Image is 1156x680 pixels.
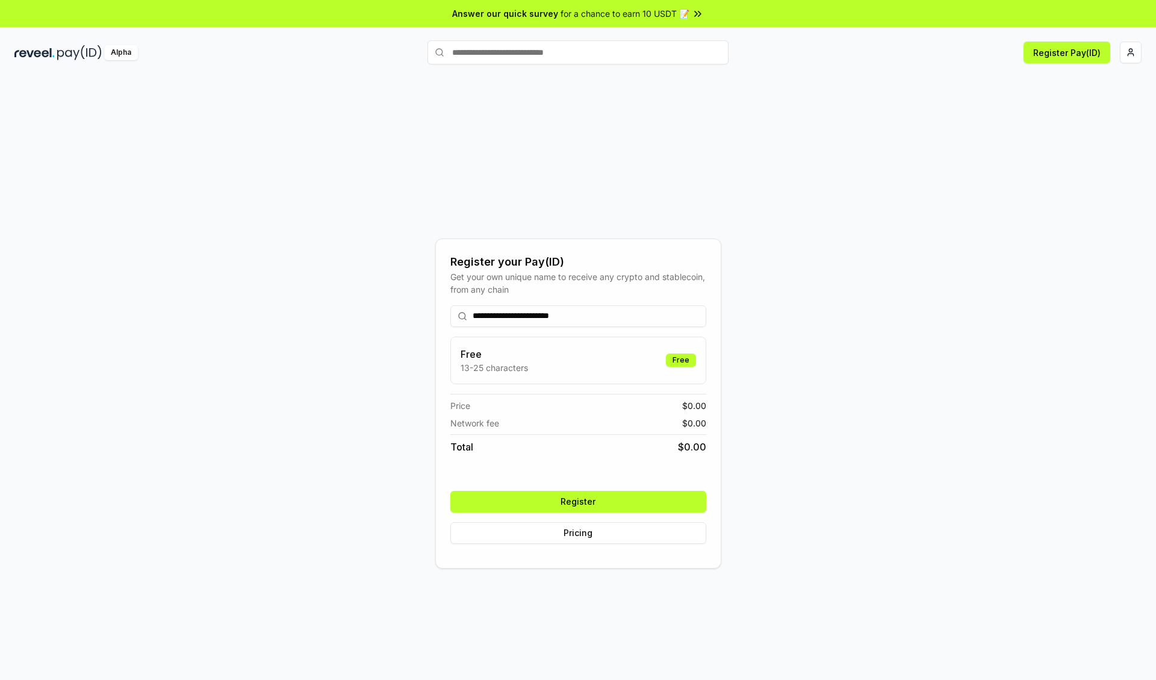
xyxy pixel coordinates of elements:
[450,417,499,429] span: Network fee
[104,45,138,60] div: Alpha
[57,45,102,60] img: pay_id
[450,491,706,513] button: Register
[682,417,706,429] span: $ 0.00
[678,440,706,454] span: $ 0.00
[450,254,706,270] div: Register your Pay(ID)
[452,7,558,20] span: Answer our quick survey
[561,7,689,20] span: for a chance to earn 10 USDT 📝
[666,354,696,367] div: Free
[450,270,706,296] div: Get your own unique name to receive any crypto and stablecoin, from any chain
[461,347,528,361] h3: Free
[1024,42,1110,63] button: Register Pay(ID)
[14,45,55,60] img: reveel_dark
[682,399,706,412] span: $ 0.00
[450,399,470,412] span: Price
[450,440,473,454] span: Total
[461,361,528,374] p: 13-25 characters
[450,522,706,544] button: Pricing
